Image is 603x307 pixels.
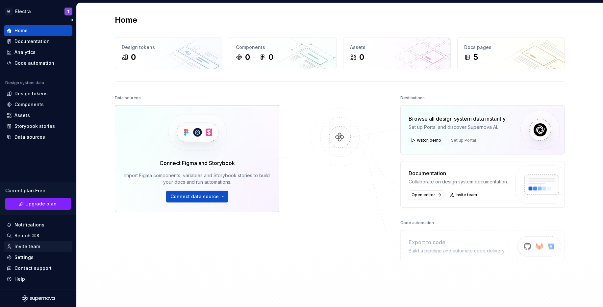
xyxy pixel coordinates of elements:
a: Design tokens0 [115,37,222,69]
div: Analytics [14,49,36,56]
div: Code automation [400,218,434,227]
div: Export to code [409,238,505,246]
div: 0 [359,52,364,62]
div: Code automation [14,60,54,66]
div: Set up Portal and discover Supernova AI. [409,124,506,130]
div: Documentation [14,38,50,45]
a: Analytics [4,47,72,58]
button: Help [4,274,72,284]
a: Code automation [4,58,72,68]
div: Electra [15,8,31,15]
a: Components [4,99,72,110]
button: Search ⌘K [4,230,72,241]
button: Notifications [4,220,72,230]
div: 5 [473,52,478,62]
a: Settings [4,252,72,263]
div: Build a pipeline and automate code delivery. [409,248,505,254]
svg: Supernova Logo [22,295,55,302]
a: Storybook stories [4,121,72,131]
a: Data sources [4,132,72,142]
a: Components00 [229,37,337,69]
a: Invite team [4,241,72,252]
div: Destinations [400,93,425,103]
button: Connect data source [166,191,228,202]
span: Connect data source [170,193,219,200]
span: Invite team [456,192,477,198]
div: Data sources [14,134,45,140]
div: Data sources [115,93,141,103]
h2: Home [115,15,137,25]
div: Notifications [14,222,44,228]
a: Invite team [447,190,480,200]
div: Connect Figma and Storybook [160,159,235,167]
div: Storybook stories [14,123,55,130]
div: Design tokens [122,44,215,51]
div: Collaborate on design system documentation. [409,178,508,185]
span: Open editor [412,192,435,198]
div: Assets [14,112,30,119]
button: Watch demo [409,136,444,145]
div: Documentation [409,169,508,177]
span: Upgrade plan [25,201,57,207]
div: Browse all design system data instantly [409,115,506,123]
div: 0 [268,52,273,62]
button: Contact support [4,263,72,273]
div: Components [14,101,44,108]
div: Contact support [14,265,52,272]
a: Design tokens [4,88,72,99]
div: Import Figma components, variables and Storybook stories to build your docs and run automations. [124,172,270,185]
div: Design tokens [14,90,48,97]
div: Components [236,44,330,51]
div: M [5,8,13,15]
a: Assets [4,110,72,121]
a: Home [4,25,72,36]
div: Help [14,276,25,282]
button: Collapse sidebar [67,15,76,25]
button: Upgrade plan [5,198,71,210]
div: 0 [245,52,250,62]
div: Settings [14,254,34,261]
div: Design system data [5,80,44,85]
span: Watch demo [417,138,441,143]
div: Assets [350,44,444,51]
div: Current plan : Free [5,187,71,194]
div: 0 [131,52,136,62]
div: Docs pages [464,44,558,51]
div: Home [14,27,28,34]
a: Assets0 [343,37,451,69]
a: Docs pages5 [457,37,565,69]
button: MElectraT [1,4,75,18]
div: Search ⌘K [14,232,39,239]
a: Open editor [409,190,443,200]
a: Documentation [4,36,72,47]
div: T [67,9,70,14]
div: Invite team [14,243,40,250]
